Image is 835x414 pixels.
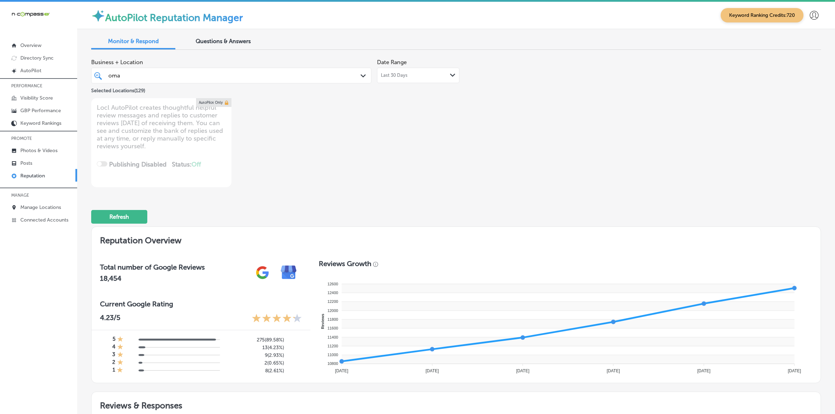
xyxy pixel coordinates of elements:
[20,68,41,74] p: AutoPilot
[607,368,620,373] tspan: [DATE]
[100,313,120,324] p: 4.23 /5
[113,336,115,344] h4: 5
[20,42,41,48] p: Overview
[20,148,58,154] p: Photos & Videos
[20,204,61,210] p: Manage Locations
[100,300,302,308] h3: Current Google Rating
[20,55,54,61] p: Directory Sync
[320,314,324,329] text: Reviews
[11,11,50,18] img: 660ab0bf-5cc7-4cb8-ba1c-48b5ae0f18e60NCTV_CLogo_TV_Black_-500x88.png
[226,337,284,343] h5: 275 ( 89.58% )
[91,9,105,23] img: autopilot-icon
[113,367,115,374] h4: 1
[319,259,371,268] h3: Reviews Growth
[721,8,803,22] span: Keyword Ranking Credits: 720
[20,120,61,126] p: Keyword Rankings
[91,210,147,224] button: Refresh
[252,313,302,324] div: 4.23 Stars
[112,344,115,351] h4: 4
[327,308,338,313] tspan: 12000
[327,282,338,286] tspan: 12600
[91,85,145,94] p: Selected Locations ( 129 )
[226,352,284,358] h5: 9 ( 2.93% )
[100,274,205,283] h2: 18,454
[276,259,302,286] img: e7ababfa220611ac49bdb491a11684a6.png
[117,351,123,359] div: 1 Star
[327,361,338,366] tspan: 10800
[112,359,115,367] h4: 2
[20,217,68,223] p: Connected Accounts
[788,368,801,373] tspan: [DATE]
[92,227,821,251] h2: Reputation Overview
[425,368,439,373] tspan: [DATE]
[327,317,338,321] tspan: 11800
[327,291,338,295] tspan: 12400
[117,344,123,351] div: 1 Star
[327,353,338,357] tspan: 11000
[117,359,123,367] div: 1 Star
[327,326,338,330] tspan: 11600
[91,59,371,66] span: Business + Location
[100,263,205,271] h3: Total number of Google Reviews
[112,351,115,359] h4: 3
[381,73,408,78] span: Last 30 Days
[226,345,284,351] h5: 13 ( 4.23% )
[20,160,32,166] p: Posts
[108,38,159,45] span: Monitor & Respond
[327,335,338,339] tspan: 11400
[117,367,123,374] div: 1 Star
[105,12,243,23] label: AutoPilot Reputation Manager
[20,173,45,179] p: Reputation
[327,299,338,304] tspan: 12200
[516,368,529,373] tspan: [DATE]
[697,368,711,373] tspan: [DATE]
[327,344,338,348] tspan: 11200
[249,259,276,286] img: gPZS+5FD6qPJAAAAABJRU5ErkJggg==
[377,59,407,66] label: Date Range
[20,108,61,114] p: GBP Performance
[117,336,123,344] div: 1 Star
[196,38,251,45] span: Questions & Answers
[226,368,284,374] h5: 8 ( 2.61% )
[226,360,284,366] h5: 2 ( 0.65% )
[20,95,53,101] p: Visibility Score
[335,368,348,373] tspan: [DATE]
